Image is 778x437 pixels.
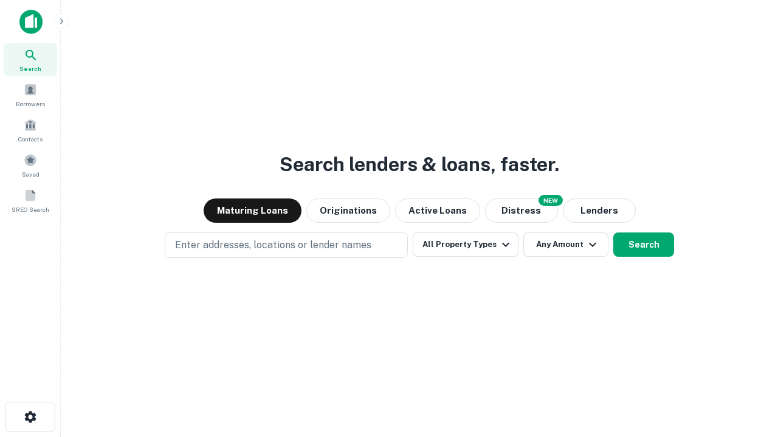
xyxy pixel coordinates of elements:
[18,134,43,144] span: Contacts
[16,99,45,109] span: Borrowers
[175,238,371,252] p: Enter addresses, locations or lender names
[12,205,49,214] span: SREO Search
[19,64,41,73] span: Search
[413,232,518,257] button: All Property Types
[613,232,674,257] button: Search
[563,198,636,223] button: Lenders
[165,232,408,258] button: Enter addresses, locations or lender names
[19,10,43,34] img: capitalize-icon.png
[523,232,608,257] button: Any Amount
[306,198,390,223] button: Originations
[204,198,301,223] button: Maturing Loans
[4,43,57,76] a: Search
[485,198,558,223] button: Search distressed loans with lien and other non-mortgage details.
[539,195,563,206] div: NEW
[22,169,40,179] span: Saved
[395,198,480,223] button: Active Loans
[280,150,559,179] h3: Search lenders & loans, faster.
[717,340,778,398] iframe: Chat Widget
[4,78,57,111] a: Borrowers
[4,184,57,217] a: SREO Search
[4,149,57,181] a: Saved
[4,113,57,146] a: Contacts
